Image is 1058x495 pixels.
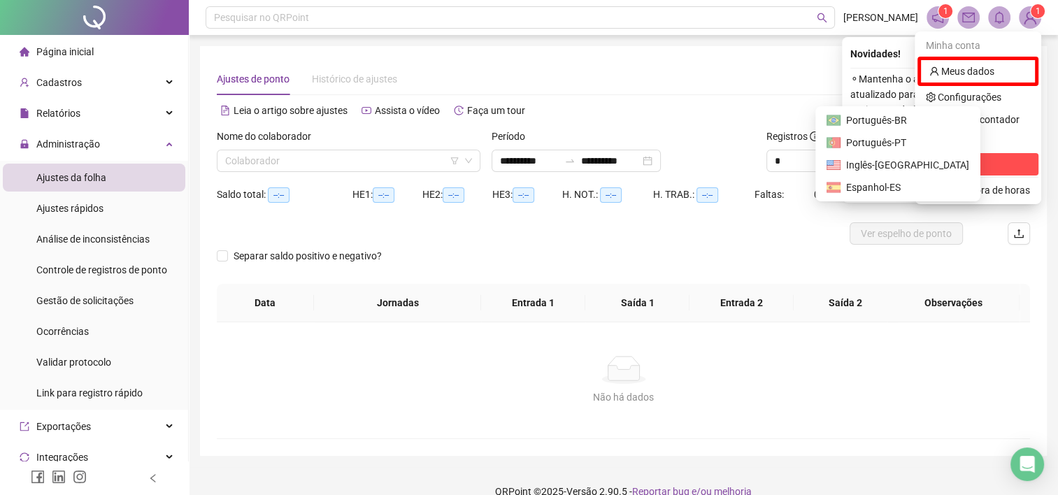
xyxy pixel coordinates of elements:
[36,452,88,463] span: Integrações
[993,11,1006,24] span: bell
[36,77,82,88] span: Cadastros
[228,248,387,264] span: Separar saldo positivo e negativo?
[36,172,106,183] span: Ajustes da folha
[653,187,755,203] div: H. TRAB.:
[827,136,841,150] img: AAAAAElFTkSuQmCC
[362,106,371,115] span: youtube
[962,11,975,24] span: mail
[564,155,576,166] span: to
[36,138,100,150] span: Administração
[696,187,718,203] span: --:--
[814,189,820,200] span: 0
[373,187,394,203] span: --:--
[817,13,827,23] span: search
[941,134,1022,150] span: Idioma
[268,187,289,203] span: --:--
[217,73,289,85] span: Ajustes de ponto
[375,105,440,116] span: Assista o vídeo
[846,157,969,173] span: Inglês-[GEOGRAPHIC_DATA]
[943,6,948,16] span: 1
[899,295,1008,310] span: Observações
[926,114,1020,125] a: bar-chart Painel do contador
[217,187,352,203] div: Saldo total:
[234,389,1013,405] div: Não há dados
[217,284,314,322] th: Data
[843,10,918,25] span: [PERSON_NAME]
[36,234,150,245] span: Análise de inconsistências
[20,108,29,118] span: file
[1010,447,1044,481] div: Open Intercom Messenger
[352,187,422,203] div: HE 1:
[850,222,963,245] button: Ver espelho de ponto
[20,78,29,87] span: user-add
[467,105,525,116] span: Faça um tour
[513,187,534,203] span: --:--
[755,189,786,200] span: Faltas:
[1013,228,1024,239] span: upload
[20,47,29,57] span: home
[846,137,906,148] span: Português-PT
[20,422,29,431] span: export
[931,11,944,24] span: notification
[1020,7,1041,28] img: 86345
[220,106,230,115] span: file-text
[36,387,143,399] span: Link para registro rápido
[850,71,1025,117] span: ⚬ Mantenha o aplicativo QRPoint atualizado para evitar erros na assinatura da folha!
[492,129,534,144] label: Período
[422,187,492,203] div: HE 2:
[1031,4,1045,18] sup: Atualize o seu contato no menu Meus Dados
[600,187,622,203] span: --:--
[689,284,794,322] th: Entrada 2
[926,92,1001,103] a: setting Configurações
[20,452,29,462] span: sync
[917,34,1038,57] div: Minha conta
[846,113,969,128] span: Português-BR
[234,105,348,116] span: Leia o artigo sobre ajustes
[312,73,397,85] span: Histórico de ajustes
[36,357,111,368] span: Validar protocolo
[810,131,820,141] span: info-circle
[926,185,1030,196] a: calculator Calculadora de horas
[929,66,994,77] a: user Meus dados
[454,106,464,115] span: history
[766,129,820,144] span: Registros
[52,470,66,484] span: linkedin
[846,180,969,195] span: Espanhol-ES
[36,421,91,432] span: Exportações
[464,157,473,165] span: down
[562,187,653,203] div: H. NOT.:
[585,284,689,322] th: Saída 1
[481,284,585,322] th: Entrada 1
[217,129,320,144] label: Nome do colaborador
[36,295,134,306] span: Gestão de solicitações
[564,155,576,166] span: swap-right
[887,284,1020,322] th: Observações
[36,264,167,275] span: Controle de registros de ponto
[1036,6,1041,16] span: 1
[36,46,94,57] span: Página inicial
[827,113,841,127] img: se3kLsvGnTsHJQGzWYJc5CIXgmPjH4rWB9Exq+BXAAAAAElFTkSuQmCC
[31,470,45,484] span: facebook
[36,108,80,119] span: Relatórios
[20,139,29,149] span: lock
[443,187,464,203] span: --:--
[827,158,841,172] img: xlo580kMhsTNY0UcEmvtzKMa9I11uU+4xZvzOG+O3TQl8Y113j5gd33CrMmwxSZ2SajFMnCDIeLYb7AsR4OYQjc4rBHzYRvsk...
[850,46,901,62] span: Novidades !
[314,284,482,322] th: Jornadas
[492,187,562,203] div: HE 3:
[794,284,898,322] th: Saída 2
[73,470,87,484] span: instagram
[938,4,952,18] sup: 1
[450,157,459,165] span: filter
[827,180,841,194] img: Si8lvY4KX8XKsGoHrVvhdxQgYJASPGbF0rgwfJ1rj3Vf3JfwvZR6LeJQtjtbrU1augQwvAYIO9GZXCfNgkZTR4Sr+V07wgCU0...
[36,326,89,337] span: Ocorrências
[36,203,103,214] span: Ajustes rápidos
[148,473,158,483] span: left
